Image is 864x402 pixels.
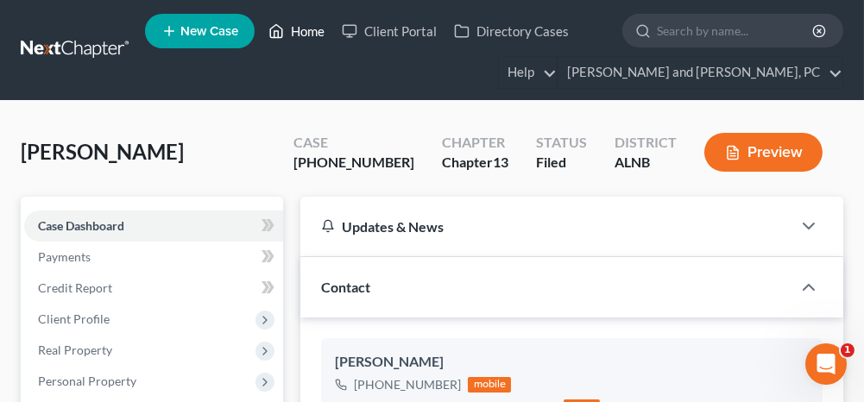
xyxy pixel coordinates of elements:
a: Credit Report [24,273,283,304]
span: 13 [493,154,508,170]
span: Contact [321,279,370,295]
div: [PHONE_NUMBER] [354,376,461,393]
div: Filed [536,153,587,173]
a: Help [499,57,557,88]
a: Case Dashboard [24,210,283,242]
div: ALNB [615,153,677,173]
a: Payments [24,242,283,273]
span: Payments [38,249,91,264]
div: Chapter [442,153,508,173]
div: [PERSON_NAME] [335,352,809,373]
div: mobile [468,377,511,393]
span: Personal Property [38,374,136,388]
a: [PERSON_NAME] and [PERSON_NAME], PC [558,57,842,88]
div: Status [536,133,587,153]
span: Case Dashboard [38,218,124,233]
input: Search by name... [657,15,815,47]
div: District [615,133,677,153]
div: Updates & News [321,217,771,236]
span: [PERSON_NAME] [21,139,184,164]
a: Directory Cases [445,16,577,47]
button: Preview [704,133,823,172]
div: Chapter [442,133,508,153]
span: New Case [180,25,238,38]
span: Credit Report [38,280,112,295]
span: 1 [841,343,855,357]
span: Client Profile [38,311,110,326]
a: Home [260,16,333,47]
span: Real Property [38,342,112,357]
a: Client Portal [333,16,445,47]
iframe: Intercom live chat [805,343,847,385]
div: [PHONE_NUMBER] [293,153,414,173]
div: Case [293,133,414,153]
